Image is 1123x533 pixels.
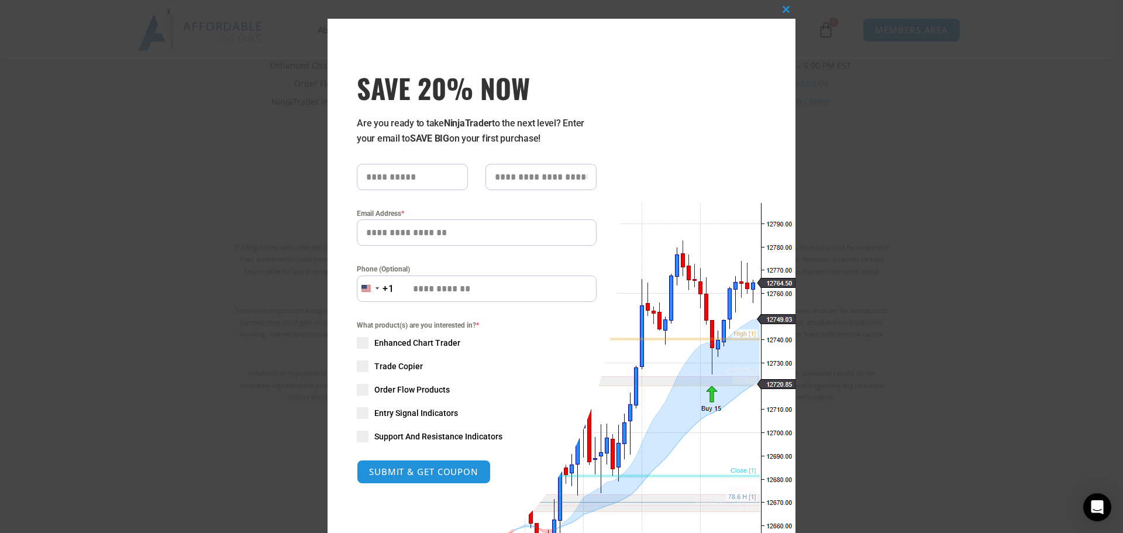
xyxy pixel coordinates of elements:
[357,337,597,349] label: Enhanced Chart Trader
[357,116,597,146] p: Are you ready to take to the next level? Enter your email to on your first purchase!
[357,319,597,331] span: What product(s) are you interested in?
[374,407,458,419] span: Entry Signal Indicators
[1083,493,1111,521] div: Open Intercom Messenger
[374,360,423,372] span: Trade Copier
[410,133,449,144] strong: SAVE BIG
[444,118,492,129] strong: NinjaTrader
[374,431,502,442] span: Support And Resistance Indicators
[357,71,597,104] span: SAVE 20% NOW
[357,276,394,302] button: Selected country
[383,281,394,297] div: +1
[357,360,597,372] label: Trade Copier
[357,431,597,442] label: Support And Resistance Indicators
[357,407,597,419] label: Entry Signal Indicators
[374,337,460,349] span: Enhanced Chart Trader
[357,384,597,396] label: Order Flow Products
[357,208,597,219] label: Email Address
[374,384,450,396] span: Order Flow Products
[357,460,491,484] button: SUBMIT & GET COUPON
[357,263,597,275] label: Phone (Optional)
